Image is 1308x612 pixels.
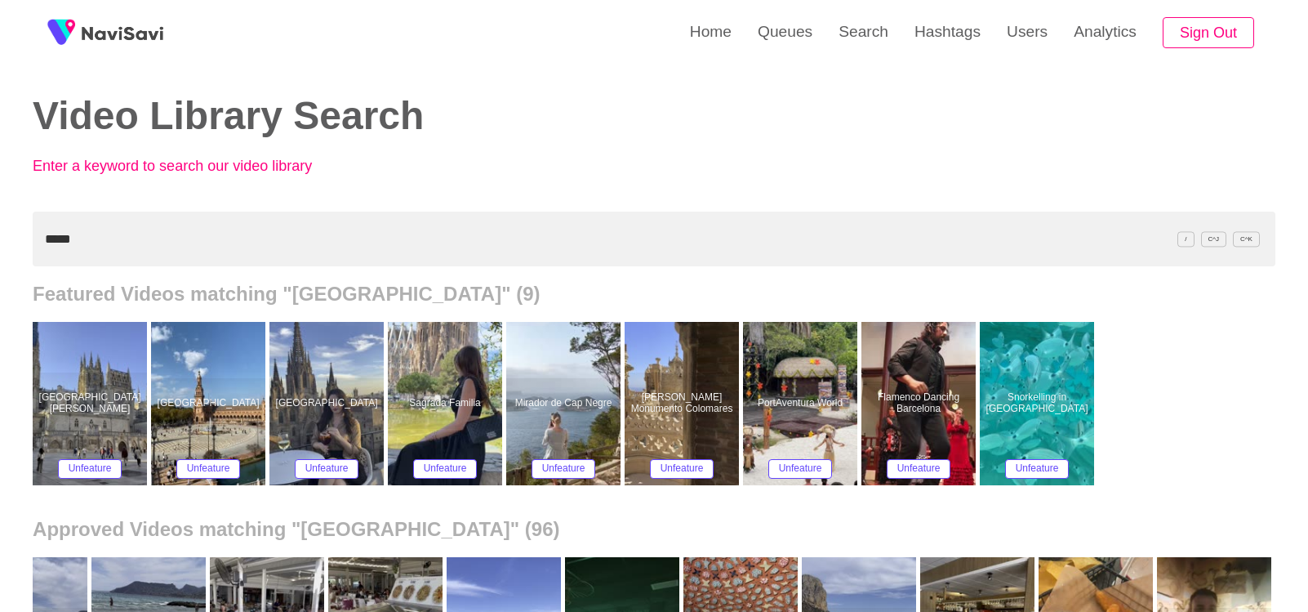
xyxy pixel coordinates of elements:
[768,459,833,479] button: Unfeature
[625,322,743,485] a: [PERSON_NAME] Monumento ColomaresCastillo Monumento ColomaresUnfeature
[41,12,82,53] img: fireSpot
[1201,231,1227,247] span: C^J
[1177,231,1194,247] span: /
[33,283,1275,306] h2: Featured Videos matching "[GEOGRAPHIC_DATA]" (9)
[980,322,1098,485] a: Snorkelling in [GEOGRAPHIC_DATA]Snorkelling in Cala ComteUnfeature
[295,459,359,479] button: Unfeature
[650,459,714,479] button: Unfeature
[33,95,630,138] h2: Video Library Search
[176,459,241,479] button: Unfeature
[1233,231,1260,247] span: C^K
[388,322,506,485] a: Sagrada FamiliaSagrada FamiliaUnfeature
[151,322,269,485] a: [GEOGRAPHIC_DATA]Plaza de EspañaUnfeature
[532,459,596,479] button: Unfeature
[743,322,861,485] a: PortAventura WorldPortAventura WorldUnfeature
[413,459,478,479] button: Unfeature
[506,322,625,485] a: Mirador de Cap NegreMirador de Cap NegreUnfeature
[58,459,122,479] button: Unfeature
[269,322,388,485] a: [GEOGRAPHIC_DATA]Hotel ColonUnfeature
[82,25,163,41] img: fireSpot
[33,518,1275,541] h2: Approved Videos matching "[GEOGRAPHIC_DATA]" (96)
[33,158,392,175] p: Enter a keyword to search our video library
[1163,17,1254,49] button: Sign Out
[887,459,951,479] button: Unfeature
[861,322,980,485] a: Flamenco Dancing Barcelona Flamenco Dancing Barcelona Unfeature
[33,322,151,485] a: [GEOGRAPHIC_DATA][PERSON_NAME]Catedral de BurgosUnfeature
[1005,459,1070,479] button: Unfeature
